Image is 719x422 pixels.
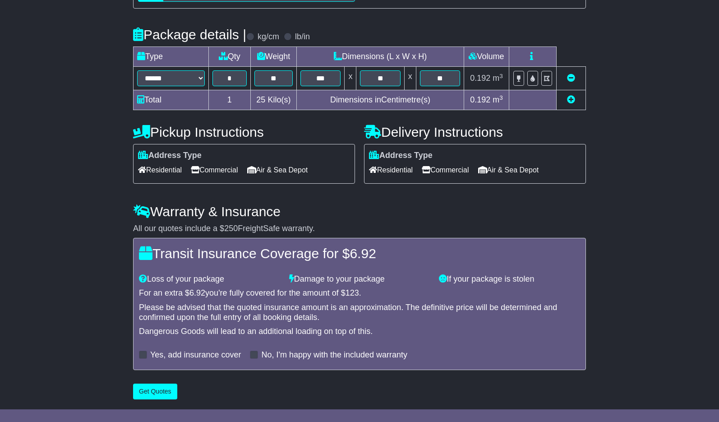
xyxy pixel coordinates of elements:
[285,274,435,284] div: Damage to your package
[567,74,575,83] a: Remove this item
[191,163,238,177] span: Commercial
[478,163,539,177] span: Air & Sea Depot
[139,327,580,337] div: Dangerous Goods will lead to an additional loading on top of this.
[499,94,503,101] sup: 3
[250,47,297,67] td: Weight
[297,47,464,67] td: Dimensions (L x W x H)
[493,74,503,83] span: m
[209,90,251,110] td: 1
[133,384,177,399] button: Get Quotes
[258,32,279,42] label: kg/cm
[133,224,586,234] div: All our quotes include a $ FreightSafe warranty.
[133,204,586,219] h4: Warranty & Insurance
[134,90,209,110] td: Total
[364,125,586,139] h4: Delivery Instructions
[404,67,416,90] td: x
[434,274,585,284] div: If your package is stolen
[250,90,297,110] td: Kilo(s)
[350,246,376,261] span: 6.92
[139,246,580,261] h4: Transit Insurance Coverage for $
[499,73,503,79] sup: 3
[470,74,490,83] span: 0.192
[422,163,469,177] span: Commercial
[470,95,490,104] span: 0.192
[133,125,355,139] h4: Pickup Instructions
[345,67,356,90] td: x
[139,288,580,298] div: For an extra $ you're fully covered for the amount of $ .
[133,27,246,42] h4: Package details |
[369,151,433,161] label: Address Type
[567,95,575,104] a: Add new item
[138,151,202,161] label: Address Type
[369,163,413,177] span: Residential
[139,303,580,322] div: Please be advised that the quoted insurance amount is an approximation. The definitive price will...
[134,274,285,284] div: Loss of your package
[464,47,509,67] td: Volume
[297,90,464,110] td: Dimensions in Centimetre(s)
[209,47,251,67] td: Qty
[189,288,205,297] span: 6.92
[346,288,359,297] span: 123
[138,163,182,177] span: Residential
[256,95,265,104] span: 25
[261,350,407,360] label: No, I'm happy with the included warranty
[493,95,503,104] span: m
[247,163,308,177] span: Air & Sea Depot
[224,224,238,233] span: 250
[150,350,241,360] label: Yes, add insurance cover
[295,32,310,42] label: lb/in
[134,47,209,67] td: Type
